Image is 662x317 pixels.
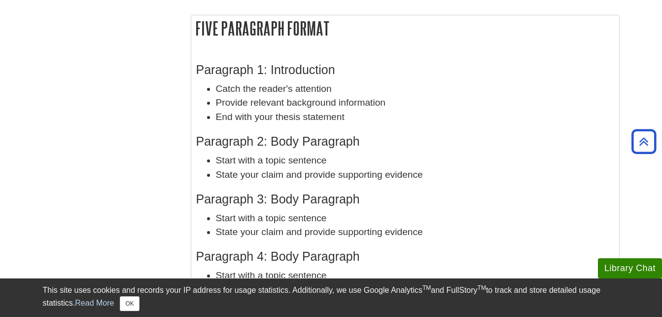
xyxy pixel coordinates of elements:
li: State your claim and provide supporting evidence [216,168,614,182]
li: End with your thesis statement [216,110,614,124]
h3: Paragraph 2: Body Paragraph [196,134,614,149]
li: Start with a topic sentence [216,269,614,283]
li: State your claim and provide supporting evidence [216,225,614,239]
a: Back to Top [628,135,660,148]
div: This site uses cookies and records your IP address for usage statistics. Additionally, we use Goo... [43,284,620,311]
li: Provide relevant background information [216,96,614,110]
li: Start with a topic sentence [216,154,614,168]
sup: TM [478,284,486,291]
button: Library Chat [598,258,662,278]
button: Close [120,296,139,311]
a: Read More [75,299,114,307]
h2: Five Paragraph Format [191,15,619,41]
h3: Paragraph 4: Body Paragraph [196,249,614,264]
li: Catch the reader's attention [216,82,614,96]
h3: Paragraph 1: Introduction [196,63,614,77]
h3: Paragraph 3: Body Paragraph [196,192,614,206]
sup: TM [422,284,431,291]
li: Start with a topic sentence [216,211,614,226]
